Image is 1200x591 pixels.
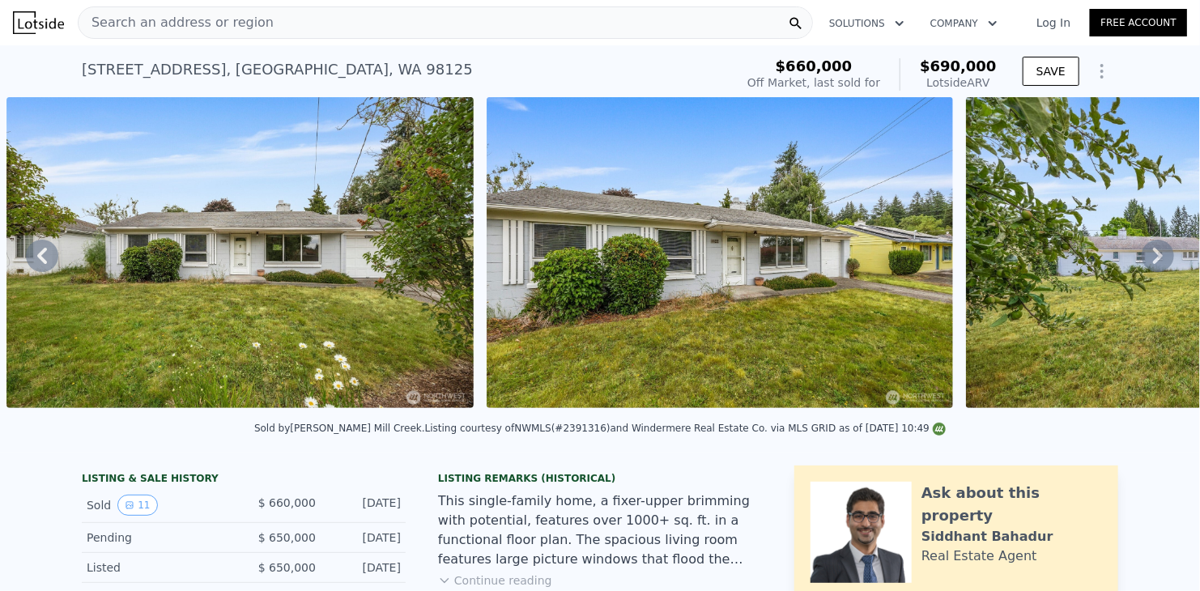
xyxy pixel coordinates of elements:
span: $ 660,000 [258,496,316,509]
span: $ 650,000 [258,561,316,574]
button: Company [917,9,1011,38]
div: Sold [87,495,231,516]
div: Real Estate Agent [921,546,1037,566]
div: Off Market, last sold for [747,74,880,91]
div: [DATE] [329,559,401,576]
button: SAVE [1023,57,1079,86]
div: Pending [87,529,231,546]
div: Sold by [PERSON_NAME] Mill Creek . [254,423,425,434]
div: Ask about this property [921,482,1102,527]
div: [STREET_ADDRESS] , [GEOGRAPHIC_DATA] , WA 98125 [82,58,473,81]
button: Continue reading [438,572,552,589]
div: LISTING & SALE HISTORY [82,472,406,488]
div: Siddhant Bahadur [921,527,1053,546]
div: Lotside ARV [920,74,997,91]
button: Solutions [816,9,917,38]
div: [DATE] [329,529,401,546]
img: Lotside [13,11,64,34]
span: $ 650,000 [258,531,316,544]
div: Listing courtesy of NWMLS (#2391316) and Windermere Real Estate Co. via MLS GRID as of [DATE] 10:49 [425,423,946,434]
button: View historical data [117,495,157,516]
div: This single-family home, a fixer-upper brimming with potential, features over 1000+ sq. ft. in a ... [438,491,762,569]
img: Sale: 167036927 Parcel: 97745931 [6,97,473,408]
div: Listing Remarks (Historical) [438,472,762,485]
img: NWMLS Logo [933,423,946,436]
img: Sale: 167036927 Parcel: 97745931 [487,97,953,408]
a: Log In [1017,15,1090,31]
div: Listed [87,559,231,576]
button: Show Options [1086,55,1118,87]
span: $690,000 [920,57,997,74]
span: Search an address or region [79,13,274,32]
span: $660,000 [776,57,853,74]
a: Free Account [1090,9,1187,36]
div: [DATE] [329,495,401,516]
